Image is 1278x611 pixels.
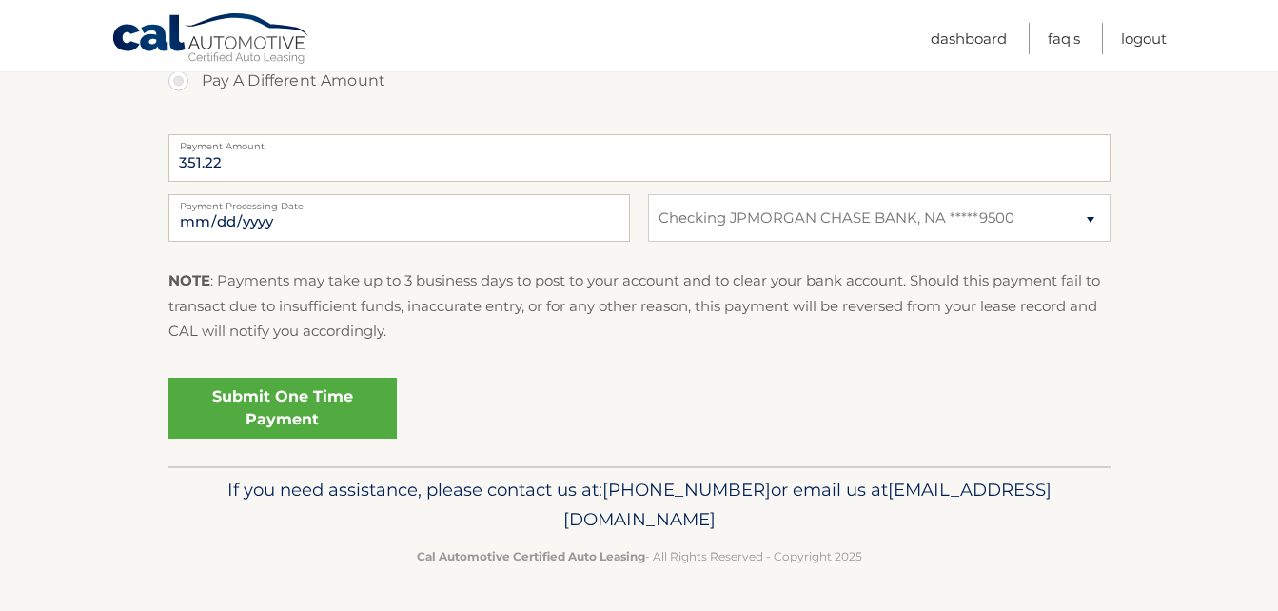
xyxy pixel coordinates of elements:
a: Submit One Time Payment [168,378,397,439]
p: If you need assistance, please contact us at: or email us at [181,475,1098,536]
a: Logout [1121,23,1167,54]
input: Payment Date [168,194,630,242]
p: - All Rights Reserved - Copyright 2025 [181,546,1098,566]
label: Payment Amount [168,134,1111,149]
strong: Cal Automotive Certified Auto Leasing [417,549,645,563]
label: Pay A Different Amount [168,62,1111,100]
span: [PHONE_NUMBER] [602,479,771,501]
label: Payment Processing Date [168,194,630,209]
a: Cal Automotive [111,12,311,68]
a: Dashboard [931,23,1007,54]
a: FAQ's [1048,23,1080,54]
input: Payment Amount [168,134,1111,182]
p: : Payments may take up to 3 business days to post to your account and to clear your bank account.... [168,268,1111,344]
strong: NOTE [168,271,210,289]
